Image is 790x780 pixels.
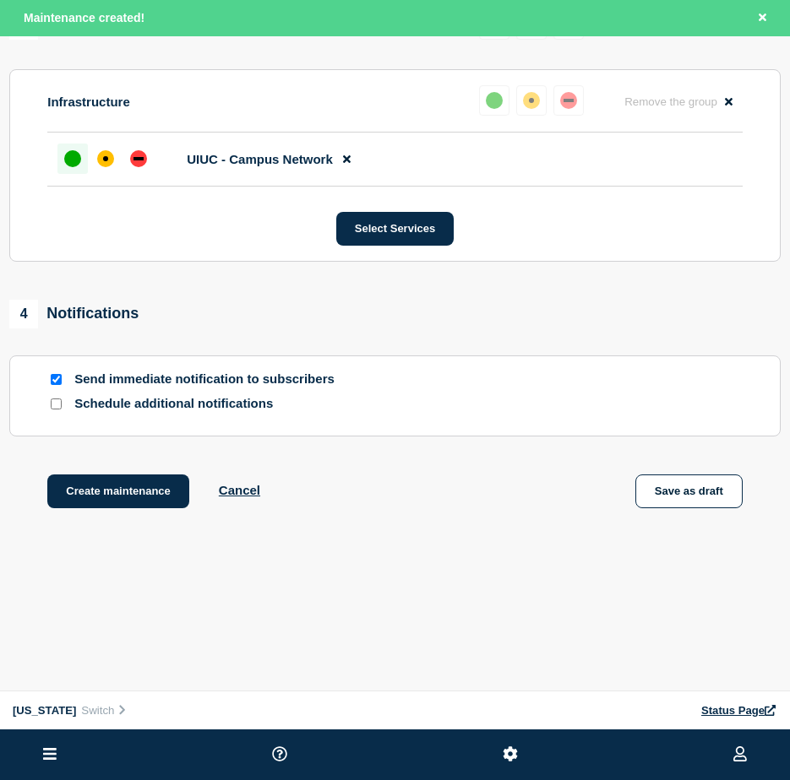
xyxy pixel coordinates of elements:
[187,152,333,166] span: UIUC - Campus Network
[523,92,540,109] div: affected
[614,85,743,118] button: Remove the group
[219,483,260,497] button: Cancel
[13,704,76,717] span: [US_STATE]
[9,300,38,328] span: 4
[74,396,345,412] p: Schedule additional notifications
[624,95,717,108] span: Remove the group
[516,85,547,116] button: affected
[336,212,454,246] button: Select Services
[479,85,509,116] button: up
[76,703,133,718] button: Switch
[51,374,62,385] input: Send immediate notification to subscribers
[64,150,81,167] div: up
[47,474,189,508] button: Create maintenance
[553,85,584,116] button: down
[9,300,139,328] div: Notifications
[560,92,577,109] div: down
[47,95,130,109] p: Infrastructure
[51,398,62,409] input: Schedule additional notifications
[486,92,503,109] div: up
[97,150,114,167] div: affected
[635,474,743,508] button: Save as draft
[130,150,147,167] div: down
[74,371,345,387] p: Send immediate notification to subscribers
[752,8,773,28] button: Close banner
[24,11,144,24] span: Maintenance created!
[701,704,777,717] a: Status Page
